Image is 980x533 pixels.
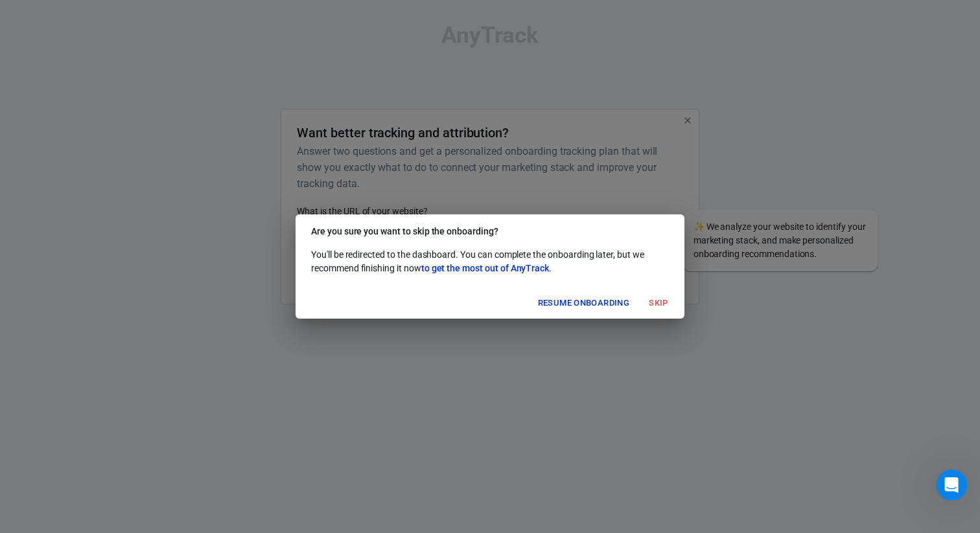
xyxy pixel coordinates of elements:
iframe: Intercom live chat [936,470,967,501]
button: Skip [638,293,679,313]
button: Resume onboarding [535,293,633,313]
p: You'll be redirected to the dashboard. You can complete the onboarding later, but we recommend fi... [311,248,669,275]
h2: Are you sure you want to skip the onboarding? [296,214,684,248]
span: to get the most out of AnyTrack [421,263,549,273]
